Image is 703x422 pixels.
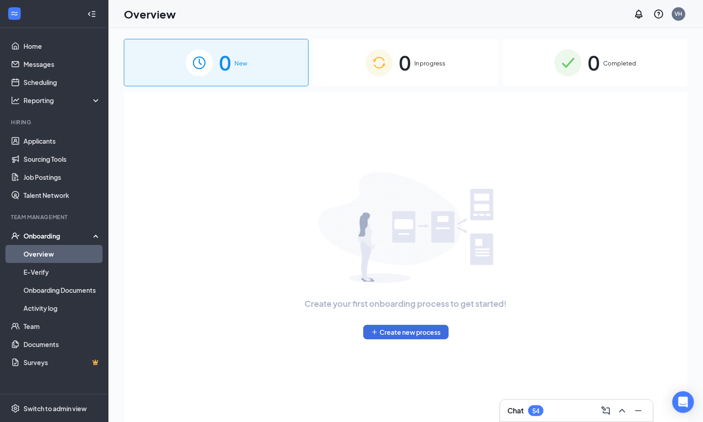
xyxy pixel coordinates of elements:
[631,403,646,418] button: Minimize
[588,47,600,78] span: 0
[23,132,101,150] a: Applicants
[399,47,411,78] span: 0
[11,118,99,126] div: Hiring
[653,9,664,19] svg: QuestionInfo
[23,263,101,281] a: E-Verify
[23,96,101,105] div: Reporting
[234,59,247,68] span: New
[23,150,101,168] a: Sourcing Tools
[23,186,101,204] a: Talent Network
[675,10,683,18] div: VH
[87,9,96,19] svg: Collapse
[603,59,636,68] span: Completed
[633,405,644,416] svg: Minimize
[599,403,613,418] button: ComposeMessage
[23,55,101,73] a: Messages
[219,47,231,78] span: 0
[23,353,101,371] a: SurveysCrown
[23,299,101,317] a: Activity log
[23,73,101,91] a: Scheduling
[11,404,20,413] svg: Settings
[23,37,101,55] a: Home
[414,59,445,68] span: In progress
[363,325,449,339] button: PlusCreate new process
[617,405,628,416] svg: ChevronUp
[672,391,694,413] div: Open Intercom Messenger
[507,406,524,416] h3: Chat
[124,6,176,22] h1: Overview
[23,317,101,335] a: Team
[23,245,101,263] a: Overview
[11,213,99,221] div: Team Management
[23,281,101,299] a: Onboarding Documents
[305,297,507,310] span: Create your first onboarding process to get started!
[11,231,20,240] svg: UserCheck
[371,328,378,336] svg: Plus
[23,404,87,413] div: Switch to admin view
[633,9,644,19] svg: Notifications
[11,96,20,105] svg: Analysis
[23,168,101,186] a: Job Postings
[600,405,611,416] svg: ComposeMessage
[23,231,93,240] div: Onboarding
[23,335,101,353] a: Documents
[10,9,19,18] svg: WorkstreamLogo
[532,407,539,415] div: 54
[615,403,629,418] button: ChevronUp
